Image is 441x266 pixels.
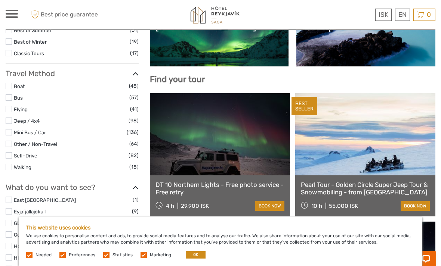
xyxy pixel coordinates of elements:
span: (57) [129,93,139,102]
a: Eyjafjallajökull [14,209,46,215]
button: Open LiveChat chat widget [86,12,95,21]
label: Preferences [69,252,95,258]
span: ISK [379,11,388,18]
span: (17) [130,49,139,57]
span: 4 h [166,203,174,209]
button: OK [186,251,206,259]
span: (18) [129,163,139,171]
a: Bus [14,95,23,101]
div: We use cookies to personalise content and ads, to provide social media features and to analyse ou... [19,217,422,266]
a: Classic Tours [14,50,44,56]
span: 10 h [311,203,322,209]
div: BEST SELLER [292,97,317,116]
a: Golden Circle [14,232,44,238]
span: (48) [129,82,139,90]
span: (9) [132,207,139,216]
a: Flying [14,106,28,112]
span: (31) [130,26,139,34]
a: Boat [14,83,25,89]
a: book now [401,201,430,211]
span: (136) [127,128,139,137]
h3: What do you want to see? [6,183,139,192]
a: Highlands [14,255,37,261]
h3: Travel Method [6,69,139,78]
span: Best price guarantee [29,9,113,21]
a: DT 10 Northern Lights - Free photo service - Free retry [155,181,284,196]
a: Pearl Tour - Golden Circle Super Jeep Tour & Snowmobiling - from [GEOGRAPHIC_DATA] [301,181,430,196]
img: 1545-f919e0b8-ed97-4305-9c76-0e37fee863fd_logo_small.jpg [190,6,240,24]
h5: This website uses cookies [26,225,415,231]
a: Self-Drive [14,153,37,159]
div: 29.900 ISK [181,203,209,209]
div: 55.000 ISK [329,203,358,209]
span: (98) [129,116,139,125]
span: (1) [133,195,139,204]
a: East [GEOGRAPHIC_DATA] [14,197,76,203]
a: Best of Winter [14,39,47,45]
label: Statistics [112,252,133,258]
a: Lagoons, Nature Baths and Spas [302,9,430,61]
a: Walking [14,164,31,170]
a: Hekla [14,243,27,249]
span: (64) [129,140,139,148]
a: Other / Non-Travel [14,141,57,147]
label: Marketing [150,252,171,258]
span: (19) [130,37,139,46]
p: Chat now [10,13,84,19]
span: (82) [129,151,139,160]
a: Best of Summer [14,27,52,33]
a: Northern Lights in [GEOGRAPHIC_DATA] [155,9,283,61]
span: 0 [426,11,432,18]
a: Glaciers [14,220,32,226]
a: Jeep / 4x4 [14,118,40,124]
label: Needed [36,252,52,258]
a: Mini Bus / Car [14,129,46,135]
a: book now [255,201,284,211]
b: Find your tour [150,74,205,84]
span: (41) [130,105,139,113]
div: EN [395,9,410,21]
